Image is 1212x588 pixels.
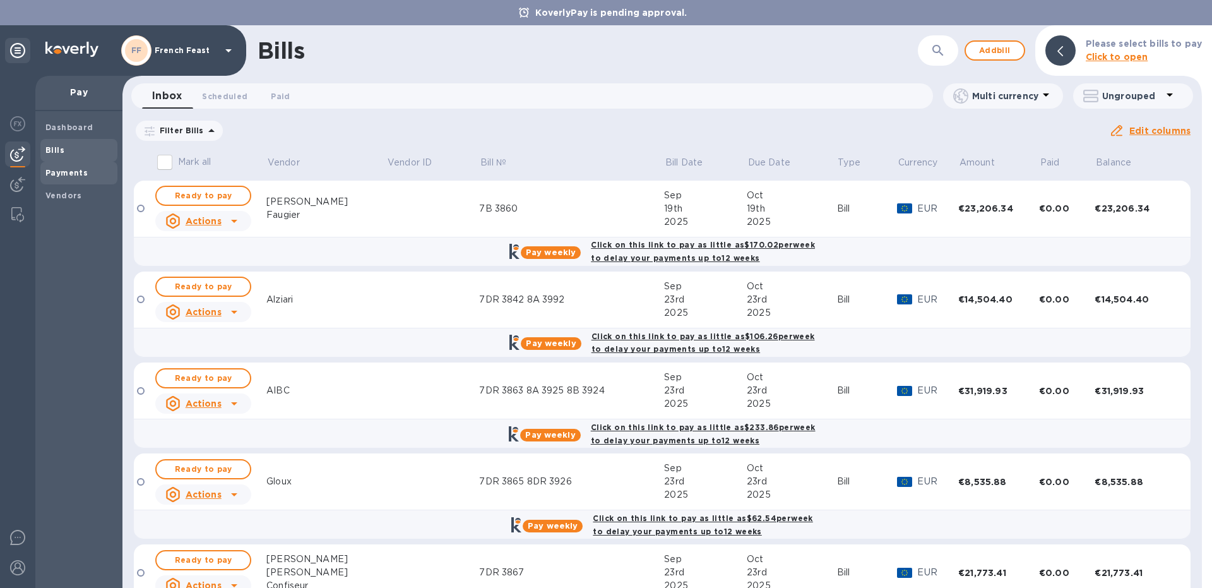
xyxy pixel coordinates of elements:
[591,332,815,354] b: Click on this link to pay as little as $106.26 per week to delay your payments up to 12 weeks
[958,567,1039,579] div: €21,773.41
[747,488,836,501] div: 2025
[266,475,386,488] div: Gloux
[1129,126,1191,136] u: Edit columns
[45,123,93,132] b: Dashboard
[479,384,664,397] div: 7DR 3863 8A 3925 8B 3924
[917,293,958,306] p: EUR
[167,553,240,568] span: Ready to pay
[1095,476,1175,488] div: €8,535.88
[526,248,576,257] b: Pay weekly
[748,156,807,169] span: Due Date
[178,155,211,169] p: Mark all
[664,397,747,411] div: 2025
[155,368,251,388] button: Ready to pay
[958,202,1039,215] div: €23,206.34
[529,6,694,19] p: KoverlyPay is pending approval.
[958,385,1039,397] div: €31,919.93
[131,45,142,55] b: FF
[898,156,937,169] p: Currency
[837,384,898,397] div: Bill
[747,306,836,320] div: 2025
[917,475,958,488] p: EUR
[266,566,386,579] div: [PERSON_NAME]
[664,189,747,202] div: Sep
[747,397,836,411] div: 2025
[1039,293,1095,306] div: €0.00
[664,475,747,488] div: 23rd
[271,90,290,103] span: Paid
[388,156,448,169] span: Vendor ID
[268,156,300,169] p: Vendor
[480,156,523,169] span: Bill №
[45,145,64,155] b: Bills
[155,46,218,55] p: French Feast
[917,566,958,579] p: EUR
[479,475,664,488] div: 7DR 3865 8DR 3926
[186,307,222,317] u: Actions
[528,521,578,531] b: Pay weekly
[593,513,812,536] b: Click on this link to pay as little as $62.54 per week to delay your payments up to 12 weeks
[167,462,240,477] span: Ready to pay
[1039,476,1095,488] div: €0.00
[976,43,1014,58] span: Add bill
[838,156,860,169] p: Type
[1096,156,1148,169] span: Balance
[1102,90,1162,102] p: Ungrouped
[266,195,386,208] div: [PERSON_NAME]
[747,462,836,475] div: Oct
[837,202,898,215] div: Bill
[747,371,836,384] div: Oct
[664,202,747,215] div: 19th
[664,215,747,229] div: 2025
[591,423,816,445] b: Click on this link to pay as little as $233.86 per week to delay your payments up to 12 weeks
[747,189,836,202] div: Oct
[5,38,30,63] div: Unpin categories
[1040,156,1076,169] span: Paid
[266,208,386,222] div: Faugier
[10,116,25,131] img: Foreign exchange
[747,553,836,566] div: Oct
[186,489,222,500] u: Actions
[526,339,576,348] b: Pay weekly
[665,156,719,169] span: Bill Date
[45,168,88,177] b: Payments
[837,566,898,579] div: Bill
[155,459,251,479] button: Ready to pay
[664,462,747,475] div: Sep
[958,476,1039,488] div: €8,535.88
[479,293,664,306] div: 7DR 3842 8A 3992
[167,188,240,203] span: Ready to pay
[965,40,1025,61] button: Addbill
[479,202,664,215] div: 7B 3860
[972,90,1038,102] p: Multi currency
[45,86,112,99] p: Pay
[202,90,247,103] span: Scheduled
[591,240,815,263] b: Click on this link to pay as little as $170.02 per week to delay your payments up to 12 weeks
[664,280,747,293] div: Sep
[748,156,790,169] p: Due Date
[479,566,664,579] div: 7DR 3867
[664,553,747,566] div: Sep
[266,384,386,397] div: AIBC
[665,156,703,169] p: Bill Date
[155,186,251,206] button: Ready to pay
[152,87,182,105] span: Inbox
[268,156,316,169] span: Vendor
[1095,567,1175,579] div: €21,773.41
[45,42,98,57] img: Logo
[155,550,251,570] button: Ready to pay
[917,202,958,215] p: EUR
[186,216,222,226] u: Actions
[1095,293,1175,306] div: €14,504.40
[664,371,747,384] div: Sep
[959,156,995,169] p: Amount
[747,475,836,488] div: 23rd
[838,156,877,169] span: Type
[1095,385,1175,397] div: €31,919.93
[664,293,747,306] div: 23rd
[155,125,204,136] p: Filter Bills
[45,191,82,200] b: Vendors
[167,279,240,294] span: Ready to pay
[1039,567,1095,579] div: €0.00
